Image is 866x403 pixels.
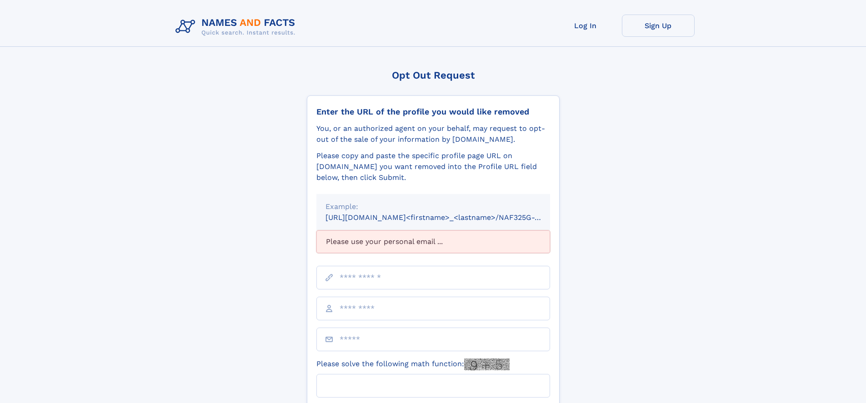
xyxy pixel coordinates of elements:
div: Example: [325,201,541,212]
small: [URL][DOMAIN_NAME]<firstname>_<lastname>/NAF325G-xxxxxxxx [325,213,567,222]
div: Opt Out Request [307,70,560,81]
label: Please solve the following math function: [316,358,510,370]
div: Please use your personal email ... [316,230,550,253]
img: Logo Names and Facts [172,15,303,39]
div: Please copy and paste the specific profile page URL on [DOMAIN_NAME] you want removed into the Pr... [316,150,550,183]
div: You, or an authorized agent on your behalf, may request to opt-out of the sale of your informatio... [316,123,550,145]
a: Log In [549,15,622,37]
div: Enter the URL of the profile you would like removed [316,107,550,117]
a: Sign Up [622,15,695,37]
